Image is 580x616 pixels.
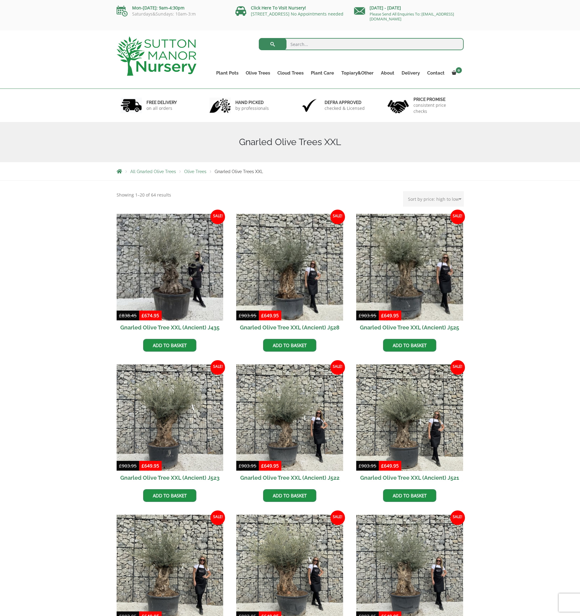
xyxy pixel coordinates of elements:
[359,463,361,469] span: £
[424,69,448,77] a: Contact
[383,489,436,502] a: Add to basket: “Gnarled Olive Tree XXL (Ancient) J521”
[210,510,225,525] span: Sale!
[261,463,279,469] bdi: 649.95
[119,463,137,469] bdi: 903.95
[213,69,242,77] a: Plant Pots
[236,364,343,471] img: Gnarled Olive Tree XXL (Ancient) J522
[119,463,122,469] span: £
[184,169,206,174] a: Olive Trees
[146,105,177,111] p: on all orders
[381,312,384,318] span: £
[119,312,122,318] span: £
[398,69,424,77] a: Delivery
[448,69,464,77] a: 0
[413,97,460,102] h6: Price promise
[413,102,460,114] p: consistent price checks
[117,321,223,334] h2: Gnarled Olive Tree XXL (Ancient) J435
[263,339,316,352] a: Add to basket: “Gnarled Olive Tree XXL (Ancient) J528”
[251,11,343,17] a: [STREET_ADDRESS] No Appointments needed
[377,69,398,77] a: About
[236,364,343,485] a: Sale! Gnarled Olive Tree XXL (Ancient) J522
[325,100,365,105] h6: Defra approved
[143,339,196,352] a: Add to basket: “Gnarled Olive Tree XXL (Ancient) J435”
[236,214,343,334] a: Sale! Gnarled Olive Tree XXL (Ancient) J528
[117,364,223,471] img: Gnarled Olive Tree XXL (Ancient) J523
[338,69,377,77] a: Topiary&Other
[117,12,226,16] p: Saturdays&Sundays: 10am-3:m
[383,339,436,352] a: Add to basket: “Gnarled Olive Tree XXL (Ancient) J525”
[117,214,223,334] a: Sale! Gnarled Olive Tree XXL (Ancient) J435
[356,471,463,485] h2: Gnarled Olive Tree XXL (Ancient) J521
[251,5,306,11] a: Click Here To Visit Nursery!
[403,191,464,207] select: Shop order
[330,510,345,525] span: Sale!
[356,214,463,321] img: Gnarled Olive Tree XXL (Ancient) J525
[117,169,464,174] nav: Breadcrumbs
[235,105,269,111] p: by professionals
[356,364,463,471] img: Gnarled Olive Tree XXL (Ancient) J521
[330,210,345,224] span: Sale!
[119,312,137,318] bdi: 838.45
[239,463,241,469] span: £
[359,463,376,469] bdi: 903.95
[330,360,345,375] span: Sale!
[117,471,223,485] h2: Gnarled Olive Tree XXL (Ancient) J523
[450,210,465,224] span: Sale!
[242,69,274,77] a: Olive Trees
[121,98,142,113] img: 1.jpg
[456,67,462,73] span: 0
[450,510,465,525] span: Sale!
[117,214,223,321] img: Gnarled Olive Tree XXL (Ancient) J435
[143,489,196,502] a: Add to basket: “Gnarled Olive Tree XXL (Ancient) J523”
[354,4,464,12] p: [DATE] - [DATE]
[356,214,463,334] a: Sale! Gnarled Olive Tree XXL (Ancient) J525
[239,312,256,318] bdi: 903.95
[117,37,196,76] img: logo
[381,312,399,318] bdi: 649.95
[359,312,376,318] bdi: 903.95
[261,312,279,318] bdi: 649.95
[210,360,225,375] span: Sale!
[130,169,176,174] a: All Gnarled Olive Trees
[142,312,159,318] bdi: 674.95
[307,69,338,77] a: Plant Care
[261,463,264,469] span: £
[359,312,361,318] span: £
[259,38,464,50] input: Search...
[263,489,316,502] a: Add to basket: “Gnarled Olive Tree XXL (Ancient) J522”
[142,312,144,318] span: £
[236,214,343,321] img: Gnarled Olive Tree XXL (Ancient) J528
[381,463,384,469] span: £
[261,312,264,318] span: £
[450,360,465,375] span: Sale!
[236,321,343,334] h2: Gnarled Olive Tree XXL (Ancient) J528
[370,11,454,22] a: Please Send All Enquiries To: [EMAIL_ADDRESS][DOMAIN_NAME]
[215,169,263,174] span: Gnarled Olive Trees XXL
[236,471,343,485] h2: Gnarled Olive Tree XXL (Ancient) J522
[299,98,320,113] img: 3.jpg
[239,312,241,318] span: £
[388,96,409,115] img: 4.jpg
[274,69,307,77] a: Cloud Trees
[210,210,225,224] span: Sale!
[117,4,226,12] p: Mon-[DATE]: 9am-4:30pm
[117,191,171,199] p: Showing 1–20 of 64 results
[117,364,223,485] a: Sale! Gnarled Olive Tree XXL (Ancient) J523
[239,463,256,469] bdi: 903.95
[381,463,399,469] bdi: 649.95
[325,105,365,111] p: checked & Licensed
[142,463,159,469] bdi: 649.95
[235,100,269,105] h6: hand picked
[356,364,463,485] a: Sale! Gnarled Olive Tree XXL (Ancient) J521
[209,98,231,113] img: 2.jpg
[142,463,144,469] span: £
[356,321,463,334] h2: Gnarled Olive Tree XXL (Ancient) J525
[146,100,177,105] h6: FREE DELIVERY
[117,137,464,148] h1: Gnarled Olive Trees XXL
